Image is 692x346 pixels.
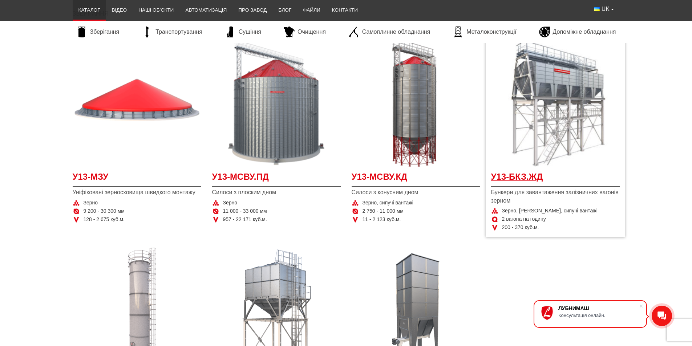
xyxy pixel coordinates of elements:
[502,216,546,223] span: 2 вагона на годину
[155,28,202,36] span: Транспортування
[502,224,539,231] span: 200 - 370 куб.м.
[84,208,125,215] span: 9 200 - 30 300 мм
[221,27,265,37] a: Сушіння
[491,171,620,187] a: У13-БКЗ.ЖД
[272,2,297,18] a: Блог
[491,188,620,205] span: Бункери для завантаження залізничних вагонів зерном
[232,2,272,18] a: Про завод
[212,171,341,187] a: У13-МСВУ.ПД
[138,27,206,37] a: Транспортування
[90,28,120,36] span: Зберігання
[73,38,201,167] a: Детальніше У13-МЗУ
[363,208,404,215] span: 2 750 - 11 000 мм
[73,2,106,18] a: Каталог
[352,188,480,196] span: Силоси з конусним дном
[363,199,413,207] span: Зерно, сипучі вантажі
[133,2,179,18] a: Наші об’єкти
[602,5,610,13] span: UK
[73,27,123,37] a: Зберігання
[84,199,98,207] span: Зерно
[491,38,620,167] a: Детальніше У13-БКЗ.ЖД
[223,216,267,223] span: 957 - 22 171 куб.м.
[212,38,341,167] a: Детальніше У13-МСВУ.ПД
[594,7,600,11] img: Українська
[352,38,480,167] a: Детальніше У13-МСВУ.КД
[212,188,341,196] span: Силоси з плоским дном
[345,27,434,37] a: Самоплинне обладнання
[73,188,201,196] span: Уніфіковані зерносховища швидкого монтажу
[280,27,329,37] a: Очищення
[179,2,232,18] a: Автоматизація
[298,28,326,36] span: Очищення
[466,28,516,36] span: Металоконструкції
[449,27,520,37] a: Металоконструкції
[73,171,201,187] a: У13-МЗУ
[558,313,639,318] div: Консультація онлайн.
[326,2,364,18] a: Контакти
[588,2,619,16] button: UK
[502,207,598,215] span: Зерно, [PERSON_NAME], сипучі вантажі
[239,28,261,36] span: Сушіння
[84,216,125,223] span: 128 - 2 675 куб.м.
[223,208,267,215] span: 11 000 - 33 000 мм
[106,2,133,18] a: Відео
[363,216,401,223] span: 11 - 2 123 куб.м.
[352,171,480,187] a: У13-МСВУ.КД
[297,2,326,18] a: Файли
[535,27,620,37] a: Допоміжне обладнання
[223,199,238,207] span: Зерно
[362,28,430,36] span: Самоплинне обладнання
[558,305,639,311] div: ЛУБНИМАШ
[553,28,616,36] span: Допоміжне обладнання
